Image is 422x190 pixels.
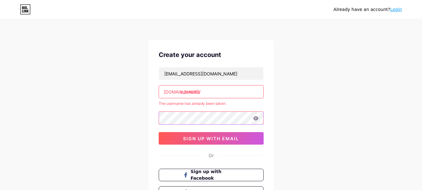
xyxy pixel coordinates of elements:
button: Sign up with Facebook [159,169,264,181]
div: [DOMAIN_NAME]/ [164,89,201,95]
button: sign up with email [159,132,264,145]
span: Sign up with Facebook [191,168,239,182]
div: Or [209,152,214,159]
div: Already have an account? [334,6,402,13]
div: The username has already been taken. [159,101,264,106]
div: Create your account [159,50,264,59]
span: sign up with email [183,136,239,141]
input: Email [159,67,263,80]
input: username [159,85,263,98]
a: Login [390,7,402,12]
